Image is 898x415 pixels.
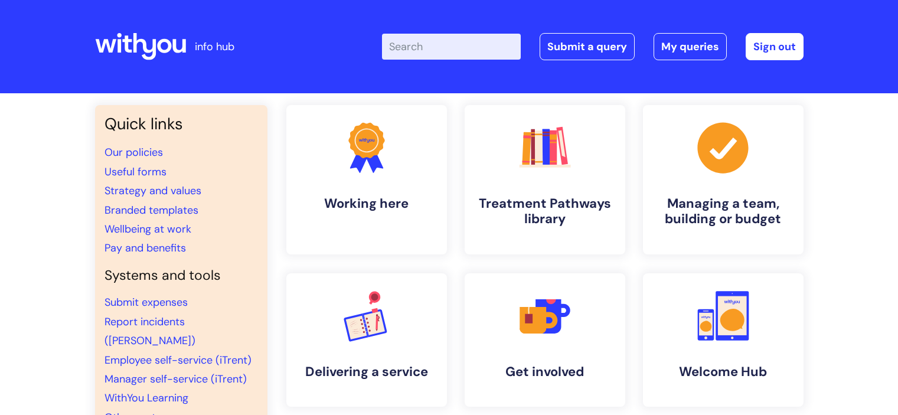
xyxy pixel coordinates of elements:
[465,273,625,407] a: Get involved
[105,145,163,159] a: Our policies
[540,33,635,60] a: Submit a query
[465,105,625,254] a: Treatment Pathways library
[652,196,794,227] h4: Managing a team, building or budget
[296,364,437,380] h4: Delivering a service
[296,196,437,211] h4: Working here
[105,353,252,367] a: Employee self-service (iTrent)
[105,267,258,284] h4: Systems and tools
[195,37,234,56] p: info hub
[105,372,247,386] a: Manager self-service (iTrent)
[105,391,188,405] a: WithYou Learning
[105,115,258,133] h3: Quick links
[105,315,195,348] a: Report incidents ([PERSON_NAME])
[654,33,727,60] a: My queries
[286,273,447,407] a: Delivering a service
[105,222,191,236] a: Wellbeing at work
[105,203,198,217] a: Branded templates
[105,165,166,179] a: Useful forms
[286,105,447,254] a: Working here
[105,295,188,309] a: Submit expenses
[474,196,616,227] h4: Treatment Pathways library
[382,33,804,60] div: | -
[474,364,616,380] h4: Get involved
[382,34,521,60] input: Search
[105,241,186,255] a: Pay and benefits
[643,105,804,254] a: Managing a team, building or budget
[643,273,804,407] a: Welcome Hub
[652,364,794,380] h4: Welcome Hub
[105,184,201,198] a: Strategy and values
[746,33,804,60] a: Sign out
